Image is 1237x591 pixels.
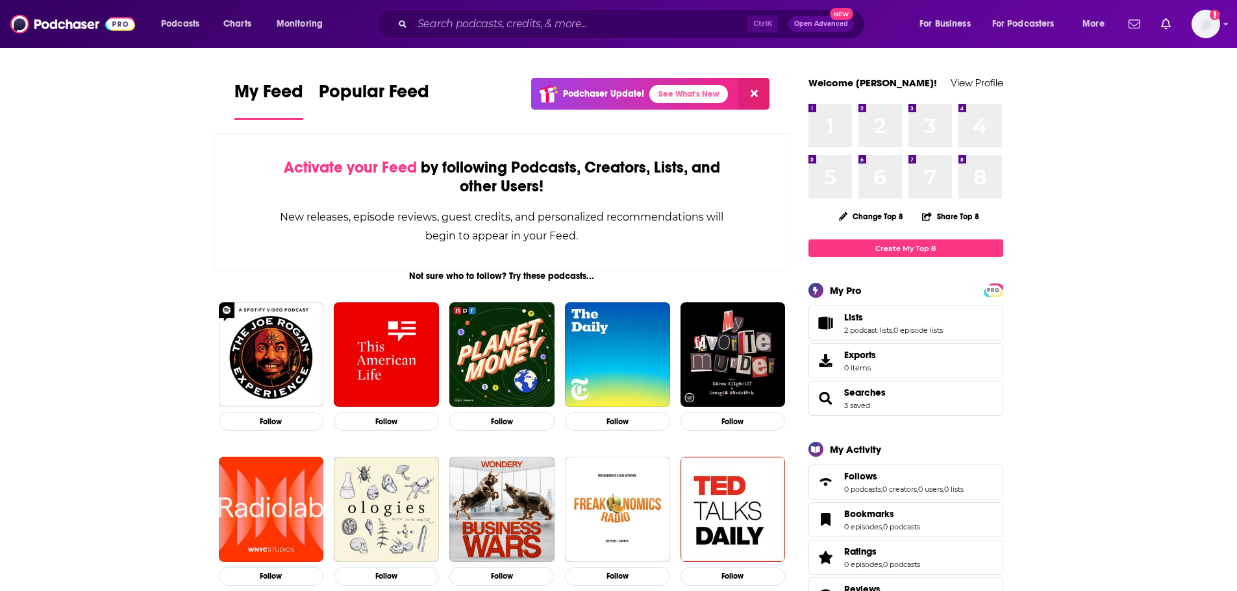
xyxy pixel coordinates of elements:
[986,285,1001,295] span: PRO
[892,326,893,335] span: ,
[943,485,944,494] span: ,
[681,567,786,586] button: Follow
[808,540,1003,575] span: Ratings
[844,485,881,494] a: 0 podcasts
[883,560,920,569] a: 0 podcasts
[808,502,1003,537] span: Bookmarks
[984,14,1073,34] button: open menu
[565,457,670,562] img: Freakonomics Radio
[334,567,439,586] button: Follow
[813,352,839,370] span: Exports
[563,88,644,99] p: Podchaser Update!
[565,412,670,431] button: Follow
[334,457,439,562] img: Ologies with Alie Ward
[882,485,917,494] a: 0 creators
[152,14,216,34] button: open menu
[565,302,670,407] a: The Daily
[844,522,882,531] a: 0 episodes
[844,387,886,398] span: Searches
[681,457,786,562] img: TED Talks Daily
[918,485,943,494] a: 0 users
[844,546,920,557] a: Ratings
[747,16,778,32] span: Ctrl K
[1073,14,1121,34] button: open menu
[215,14,259,34] a: Charts
[788,16,854,32] button: Open AdvancedNew
[844,349,876,361] span: Exports
[268,14,340,34] button: open menu
[844,311,863,323] span: Lists
[1192,10,1220,38] img: User Profile
[1192,10,1220,38] span: Logged in as gbrussel
[1123,13,1145,35] a: Show notifications dropdown
[334,302,439,407] img: This American Life
[223,15,251,33] span: Charts
[844,508,920,520] a: Bookmarks
[808,464,1003,500] span: Follows
[844,326,892,335] a: 2 podcast lists
[214,271,791,282] div: Not sure who to follow? Try these podcasts...
[794,21,848,27] span: Open Advanced
[219,302,324,407] img: The Joe Rogan Experience
[334,412,439,431] button: Follow
[844,470,964,482] a: Follows
[844,508,894,520] span: Bookmarks
[830,284,862,296] div: My Pro
[681,302,786,407] img: My Favorite Murder with Karen Kilgariff and Georgia Hardstark
[881,485,882,494] span: ,
[844,560,882,569] a: 0 episodes
[565,567,670,586] button: Follow
[234,80,303,120] a: My Feed
[449,567,555,586] button: Follow
[10,12,135,36] img: Podchaser - Follow, Share and Rate Podcasts
[219,412,324,431] button: Follow
[412,14,747,34] input: Search podcasts, credits, & more...
[893,326,943,335] a: 0 episode lists
[910,14,987,34] button: open menu
[449,302,555,407] img: Planet Money
[277,15,323,33] span: Monitoring
[161,15,199,33] span: Podcasts
[813,314,839,332] a: Lists
[234,80,303,110] span: My Feed
[883,522,920,531] a: 0 podcasts
[279,208,725,245] div: New releases, episode reviews, guest credits, and personalized recommendations will begin to appe...
[844,401,870,410] a: 3 saved
[813,511,839,529] a: Bookmarks
[844,546,877,557] span: Ratings
[1156,13,1176,35] a: Show notifications dropdown
[1192,10,1220,38] button: Show profile menu
[808,343,1003,378] a: Exports
[830,8,853,20] span: New
[284,158,417,177] span: Activate your Feed
[219,567,324,586] button: Follow
[649,85,728,103] a: See What's New
[944,485,964,494] a: 0 lists
[449,457,555,562] img: Business Wars
[681,412,786,431] button: Follow
[279,158,725,196] div: by following Podcasts, Creators, Lists, and other Users!
[951,77,1003,89] a: View Profile
[917,485,918,494] span: ,
[921,204,980,229] button: Share Top 8
[813,548,839,566] a: Ratings
[844,363,876,372] span: 0 items
[831,208,912,224] button: Change Top 8
[808,381,1003,416] span: Searches
[844,470,877,482] span: Follows
[808,306,1003,341] span: Lists
[808,77,937,89] a: Welcome [PERSON_NAME]!
[882,560,883,569] span: ,
[1082,15,1105,33] span: More
[919,15,971,33] span: For Business
[389,9,877,39] div: Search podcasts, credits, & more...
